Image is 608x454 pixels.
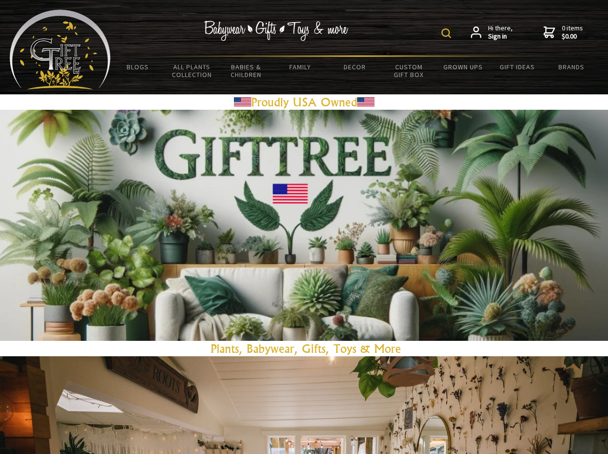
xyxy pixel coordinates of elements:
a: 0 items$0.00 [543,24,583,41]
img: product search [441,28,451,38]
img: Babywear - Gifts - Toys & more [204,21,349,41]
a: Grown Ups [436,57,490,77]
a: Hi there,Sign in [471,24,513,41]
strong: Sign in [488,32,513,41]
a: Gift Ideas [490,57,544,77]
a: Proudly USA Owned [251,95,357,109]
a: All Plants Collection [165,57,220,85]
a: Plants, Babywear, Gifts, Toys & Mor [211,341,395,356]
a: Family [273,57,328,77]
span: Hi there, [488,24,513,41]
a: Decor [327,57,382,77]
a: Brands [544,57,599,77]
a: Custom Gift Box [382,57,436,85]
span: 0 items [562,24,583,41]
strong: $0.00 [562,32,583,41]
img: Babyware - Gifts - Toys and more... [10,10,111,90]
a: Babies & Children [219,57,273,85]
a: BLOGS [111,57,165,77]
